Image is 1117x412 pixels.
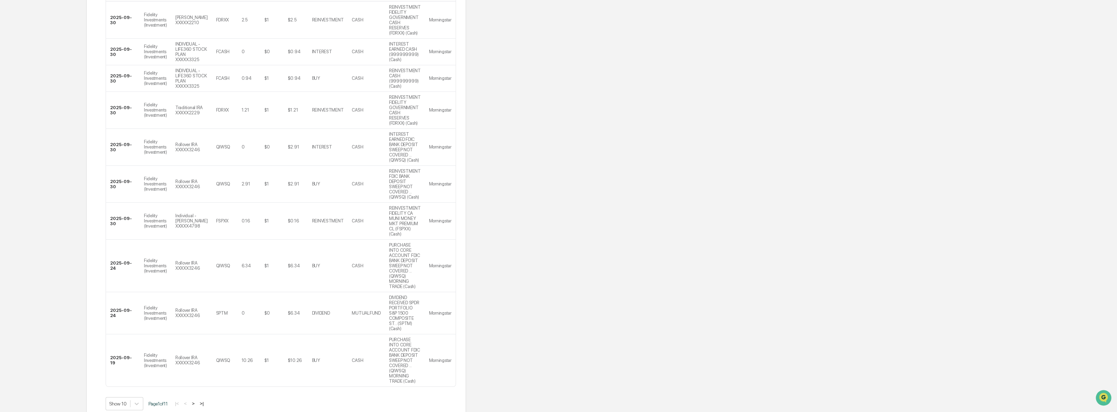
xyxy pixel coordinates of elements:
div: SPTM [216,310,228,316]
div: $2.91 [288,181,299,186]
button: |< [173,401,181,406]
div: DIVIDEND [312,310,330,316]
div: $10.26 [288,358,302,363]
div: $0 [264,310,270,316]
div: DIVIDEND RECEIVED SPDR PORTFOLIO S&P 1500 COMPOSITE ST... (SPTM) (Cash) [389,295,421,331]
img: 1746055101610-c473b297-6a78-478c-a979-82029cc54cd1 [7,53,19,65]
td: Rollover IRA XXXXX3246 [171,334,212,386]
td: INDIVIDUAL - LIFE360 STOCK PLAN XXXXX3325 [171,39,212,65]
td: Morningstar [425,292,456,334]
div: Fidelity Investments (Investment) [144,12,167,28]
div: Fidelity Investments (Investment) [144,70,167,86]
iframe: Open customer support [1095,389,1114,408]
div: REINVESTMENT FIDELITY CA MUNI MONEY MKT PREMIUM CL (FSPXX) (Cash) [389,205,421,237]
div: REINVESTMENT FDIC BANK DEPOSIT SWEEP NOT COVERED ... (QIWSQ) (Cash) [389,169,421,200]
div: 0.94 [242,76,252,81]
div: QIWSQ [216,181,231,186]
td: Traditional IRA XXXXX2229 [171,92,212,129]
div: $1 [264,76,269,81]
div: FCASH [216,49,230,54]
div: $2.5 [288,17,297,22]
td: 2025-09-30 [106,129,140,166]
div: $1.21 [288,107,298,113]
div: CASH [352,107,363,113]
a: 🗄️Attestations [47,84,88,97]
button: >| [198,401,206,406]
td: 2025-09-30 [106,65,140,92]
div: 2.5 [242,17,247,22]
button: Start new chat [117,55,126,63]
div: $1 [264,181,269,186]
div: 0 [242,49,245,54]
div: Fidelity Investments (Investment) [144,305,167,321]
div: REINVESTMENT FIDELITY GOVERNMENT CASH RESERVES (FDRXX) (Cash) [389,4,421,36]
div: BUY [312,358,320,363]
div: FDRXX [216,17,229,22]
td: 2025-09-19 [106,334,140,386]
div: BUY [312,181,320,186]
div: QIWSQ [216,358,231,363]
td: Morningstar [425,65,456,92]
td: 2025-09-30 [106,2,140,39]
div: PURCHASE INTO CORE ACCOUNT FDIC BANK DEPOSIT SWEEP NOT COVERED ... (QIWSQ) MORNING TRADE (Cash) [389,242,421,289]
div: $6.34 [288,263,300,268]
div: CASH [352,263,363,268]
span: Pylon [69,117,84,122]
div: $1 [264,358,269,363]
div: $0.94 [288,49,301,54]
button: < [182,401,189,406]
td: [PERSON_NAME] XXXXX2210 [171,2,212,39]
div: $1 [264,218,269,223]
div: Fidelity Investments (Investment) [144,258,167,274]
p: How can we help? [7,15,126,26]
div: 🗄️ [50,88,56,93]
div: FDRXX [216,107,229,113]
td: 2025-09-30 [106,39,140,65]
td: Morningstar [425,166,456,203]
div: $0 [264,144,270,150]
div: $1 [264,107,269,113]
div: INTEREST EARNED FDIC BANK DEPOSIT SWEEP NOT COVERED ... (QIWSQ) (Cash) [389,132,421,163]
td: Morningstar [425,334,456,386]
div: CASH [352,181,363,186]
button: > [190,401,197,406]
div: REINVESTMENT [312,218,344,223]
div: BUY [312,263,320,268]
div: REINVESTMENT [312,17,344,22]
div: BUY [312,76,320,81]
a: Powered byPylon [49,117,84,122]
td: Morningstar [425,39,456,65]
div: 0.16 [242,218,250,223]
td: Morningstar [425,203,456,240]
td: Rollover IRA XXXXX3246 [171,240,212,292]
div: $1 [264,263,269,268]
div: $1 [264,17,269,22]
div: 🔎 [7,101,12,106]
span: Preclearance [14,87,45,94]
div: INTEREST [312,144,332,150]
div: $0.94 [288,76,301,81]
td: Rollover IRA XXXXX3246 [171,292,212,334]
div: Fidelity Investments (Investment) [144,102,167,118]
div: 10.26 [242,358,253,363]
div: 1.21 [242,107,249,113]
div: $6.34 [288,310,300,316]
div: $0.16 [288,218,299,223]
td: 2025-09-30 [106,166,140,203]
div: INTEREST [312,49,332,54]
div: Fidelity Investments (Investment) [144,139,167,155]
div: 6.34 [242,263,251,268]
td: Individual - [PERSON_NAME] XXXXX4798 [171,203,212,240]
div: 0 [242,310,245,316]
div: Start new chat [23,53,113,60]
div: CASH [352,144,363,150]
td: 2025-09-30 [106,92,140,129]
div: $2.91 [288,144,299,150]
a: 🖐️Preclearance [4,84,47,97]
td: Rollover IRA XXXXX3246 [171,166,212,203]
div: CASH [352,49,363,54]
div: QIWSQ [216,144,231,150]
a: 🔎Data Lookup [4,97,46,110]
span: Page 1 of 11 [148,401,168,406]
